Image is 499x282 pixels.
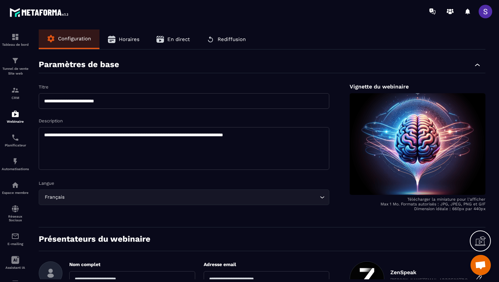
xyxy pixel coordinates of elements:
p: Assistant IA [2,266,29,269]
div: Ouvrir le chat [470,255,491,275]
span: Rediffusion [218,36,246,42]
p: CRM [2,96,29,100]
p: Réseaux Sociaux [2,215,29,222]
img: automations [11,157,19,165]
p: Télécharger la miniature pour l'afficher [350,197,485,202]
button: Rediffusion [198,29,254,49]
img: automations [11,110,19,118]
p: Présentateurs du webinaire [39,234,150,244]
p: Paramètres de base [39,60,119,69]
a: social-networksocial-networkRéseaux Sociaux [2,200,29,227]
p: Espace membre [2,191,29,195]
a: formationformationTunnel de vente Site web [2,52,29,81]
p: Automatisations [2,167,29,171]
img: email [11,232,19,240]
p: Tunnel de vente Site web [2,66,29,76]
img: formation [11,86,19,94]
span: Configuration [58,36,91,42]
span: Horaires [119,36,140,42]
a: Assistant IA [2,251,29,275]
span: Français [43,194,66,201]
label: Description [39,118,63,123]
p: Planificateur [2,143,29,147]
label: Titre [39,84,49,89]
p: Adresse email [204,261,330,268]
a: formationformationTableau de bord [2,28,29,52]
img: social-network [11,205,19,213]
a: automationsautomationsAutomatisations [2,152,29,176]
p: Tableau de bord [2,43,29,46]
img: logo [10,6,71,19]
div: Search for option [39,189,329,205]
span: En direct [167,36,190,42]
a: schedulerschedulerPlanificateur [2,128,29,152]
input: Search for option [66,194,318,201]
a: automationsautomationsEspace membre [2,176,29,200]
label: Langue [39,181,54,186]
p: Vignette du webinaire [350,83,485,90]
button: Horaires [99,29,148,49]
button: En direct [148,29,198,49]
a: formationformationCRM [2,81,29,105]
p: Webinaire [2,120,29,123]
button: Configuration [39,29,99,48]
img: formation [11,57,19,65]
a: emailemailE-mailing [2,227,29,251]
p: Dimension idéale : 660px par 440px [350,206,485,211]
a: automationsautomationsWebinaire [2,105,29,128]
img: scheduler [11,134,19,142]
p: ZenSpeak [390,269,472,276]
p: Nom complet [69,261,195,268]
p: E-mailing [2,242,29,246]
img: formation [11,33,19,41]
p: Max 1 Mo. Formats autorisés : JPG, JPEG, PNG et GIF [350,202,485,206]
img: automations [11,181,19,189]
